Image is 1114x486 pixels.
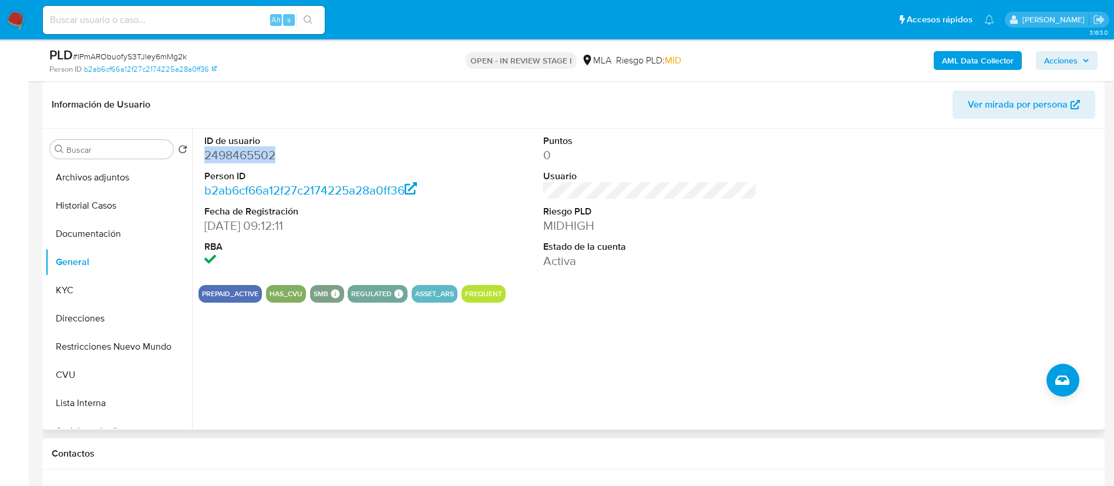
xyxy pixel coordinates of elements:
[52,448,1095,460] h1: Contactos
[466,52,577,69] p: OPEN - IN REVIEW STAGE I
[204,205,419,218] dt: Fecha de Registración
[45,163,192,192] button: Archivos adjuntos
[45,248,192,276] button: General
[1036,51,1098,70] button: Acciones
[52,99,150,110] h1: Información de Usuario
[543,240,758,253] dt: Estado de la cuenta
[1089,28,1108,37] span: 3.163.0
[84,64,217,75] a: b2ab6cf66a12f27c2174225a28a0ff36
[1093,14,1105,26] a: Salir
[1022,14,1089,25] p: micaela.pliatskas@mercadolibre.com
[616,54,681,67] span: Riesgo PLD:
[49,45,73,64] b: PLD
[49,64,82,75] b: Person ID
[953,91,1095,119] button: Ver mirada por persona
[296,12,320,28] button: search-icon
[543,205,758,218] dt: Riesgo PLD
[45,361,192,389] button: CVU
[73,51,187,62] span: # IPmARObuofyS3TJley6mMg2k
[43,12,325,28] input: Buscar usuario o caso...
[968,91,1068,119] span: Ver mirada por persona
[66,145,169,155] input: Buscar
[934,51,1022,70] button: AML Data Collector
[984,15,994,25] a: Notificaciones
[45,333,192,361] button: Restricciones Nuevo Mundo
[204,182,417,199] a: b2ab6cf66a12f27c2174225a28a0ff36
[45,192,192,220] button: Historial Casos
[204,217,419,234] dd: [DATE] 09:12:11
[665,53,681,67] span: MID
[204,135,419,148] dt: ID de usuario
[204,147,419,163] dd: 2498465502
[543,170,758,183] dt: Usuario
[45,220,192,248] button: Documentación
[204,170,419,183] dt: Person ID
[178,145,187,157] button: Volver al orden por defecto
[907,14,972,26] span: Accesos rápidos
[543,147,758,163] dd: 0
[543,253,758,269] dd: Activa
[942,51,1014,70] b: AML Data Collector
[204,240,419,253] dt: RBA
[45,417,192,445] button: Anticipos de dinero
[45,389,192,417] button: Lista Interna
[45,276,192,304] button: KYC
[45,304,192,333] button: Direcciones
[1044,51,1078,70] span: Acciones
[55,145,64,154] button: Buscar
[271,14,281,25] span: Alt
[543,217,758,234] dd: MIDHIGH
[543,135,758,148] dt: Puntos
[287,14,291,25] span: s
[581,54,611,67] div: MLA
